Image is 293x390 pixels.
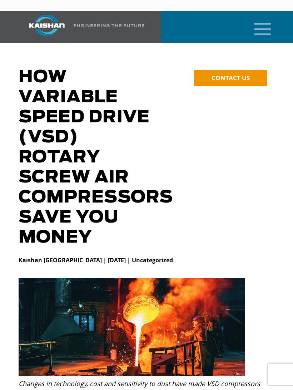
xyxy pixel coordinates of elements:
[251,21,263,33] a: mobile menu
[19,67,162,248] h1: How Variable Speed Drive (VSD) Rotary Screw Air Compressors Save You Money
[19,256,173,264] strong: Kaishan [GEOGRAPHIC_DATA] | [DATE] | Uncategorized
[194,70,267,86] a: CONTACT US
[20,15,74,36] img: kaishan logo
[212,74,250,82] span: CONTACT US
[20,11,145,43] a: Kaishan USA
[19,278,245,376] img: How Variable Speed Drive (VSD) Rotary Screw Air Compressors Save You Money
[74,24,144,27] img: Engineering the future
